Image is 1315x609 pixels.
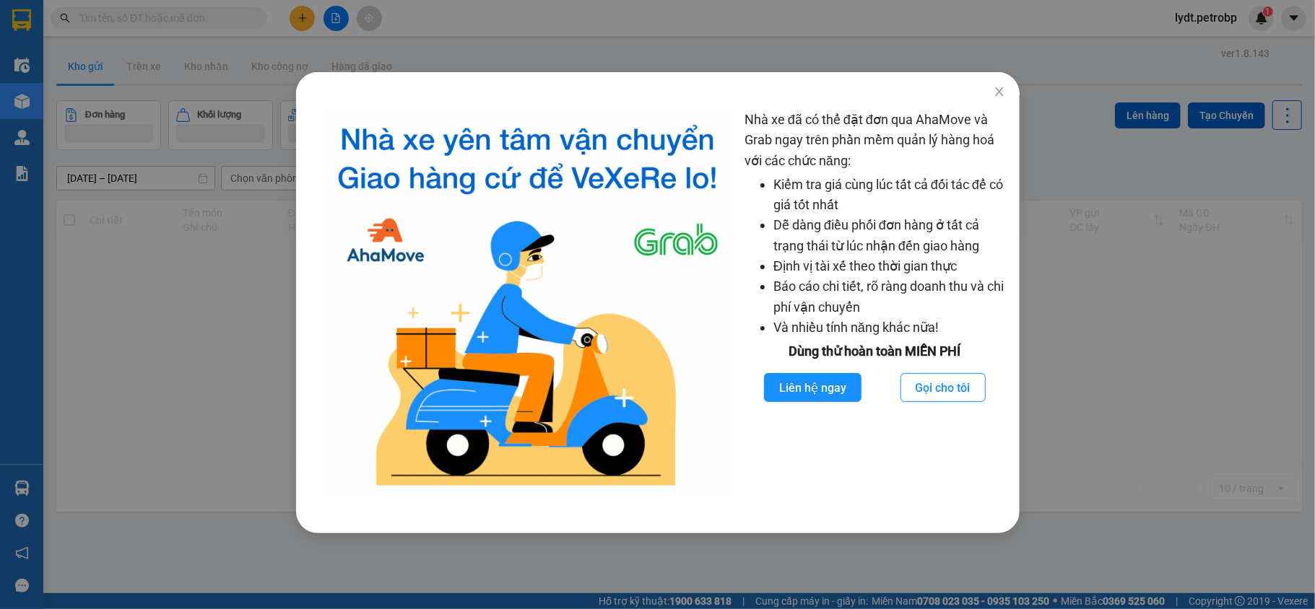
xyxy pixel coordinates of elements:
button: Liên hệ ngay [764,373,862,402]
button: Gọi cho tôi [900,373,985,402]
li: Định vị tài xế theo thời gian thực [773,256,1005,276]
div: Nhà xe đã có thể đặt đơn qua AhaMove và Grab ngay trên phần mềm quản lý hàng hoá với các chức năng: [745,110,1005,497]
li: Và nhiều tính năng khác nữa! [773,317,1005,338]
li: Báo cáo chi tiết, rõ ràng doanh thu và chi phí vận chuyển [773,276,1005,317]
button: Close [978,72,1019,113]
span: close [993,86,1004,97]
li: Dễ dàng điều phối đơn hàng ở tất cả trạng thái từ lúc nhận đến giao hàng [773,215,1005,256]
li: Kiểm tra giá cùng lúc tất cả đối tác để có giá tốt nhất [773,175,1005,216]
div: Dùng thử hoàn toàn MIỄN PHÍ [745,341,1005,362]
img: logo [322,110,733,497]
span: Gọi cho tôi [915,379,970,397]
span: Liên hệ ngay [779,379,846,397]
